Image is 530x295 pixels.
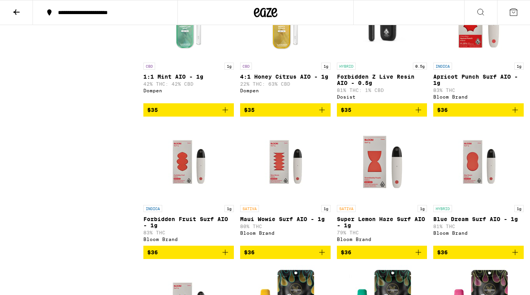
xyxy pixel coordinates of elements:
p: Forbidden Z Live Resin AIO - 0.5g [337,74,427,86]
a: Open page for Blue Dream Surf AIO - 1g from Bloom Brand [433,123,524,246]
span: Hi. Need any help? [5,5,56,12]
p: Blue Dream Surf AIO - 1g [433,216,524,222]
a: Open page for Forbidden Fruit Surf AIO - 1g from Bloom Brand [143,123,234,246]
div: Bloom Brand [337,237,427,242]
p: 79% THC [337,230,427,235]
div: Dosist [337,94,427,99]
p: Forbidden Fruit Surf AIO - 1g [143,216,234,228]
p: CBD [143,63,155,70]
span: $36 [437,249,448,255]
img: Bloom Brand - Maui Wowie Surf AIO - 1g [246,123,324,201]
p: INDICA [433,63,452,70]
img: Bloom Brand - Forbidden Fruit Surf AIO - 1g [149,123,228,201]
button: Add to bag [433,103,524,117]
p: 1g [418,205,427,212]
img: Bloom Brand - Super Lemon Haze Surf AIO - 1g [343,123,421,201]
p: 1g [224,63,234,70]
span: $36 [147,249,158,255]
p: Apricot Punch Surf AIO - 1g [433,74,524,86]
p: 4:1 Honey Citrus AIO - 1g [240,74,331,80]
p: 83% THC [143,230,234,235]
p: 1g [514,63,524,70]
div: Dompen [143,88,234,93]
button: Add to bag [337,103,427,117]
button: Add to bag [240,103,331,117]
p: 1:1 Mint AIO - 1g [143,74,234,80]
p: 81% THC: 1% CBD [337,88,427,93]
button: Add to bag [337,246,427,259]
p: 42% THC: 42% CBD [143,81,234,86]
span: $35 [147,107,158,113]
p: 1g [514,205,524,212]
span: $36 [244,249,255,255]
p: 83% THC [433,88,524,93]
button: Add to bag [143,246,234,259]
p: INDICA [143,205,162,212]
span: $36 [341,249,351,255]
button: Add to bag [433,246,524,259]
p: HYBRID [337,63,356,70]
p: SATIVA [240,205,259,212]
button: Add to bag [143,103,234,117]
a: Open page for Maui Wowie Surf AIO - 1g from Bloom Brand [240,123,331,246]
img: Bloom Brand - Blue Dream Surf AIO - 1g [440,123,518,201]
div: Bloom Brand [433,230,524,236]
p: 1g [321,63,331,70]
p: 22% THC: 63% CBD [240,81,331,86]
div: Bloom Brand [143,237,234,242]
p: CBD [240,63,252,70]
p: SATIVA [337,205,356,212]
p: 81% THC [433,224,524,229]
p: Super Lemon Haze Surf AIO - 1g [337,216,427,228]
p: 1g [321,205,331,212]
span: $35 [341,107,351,113]
button: Add to bag [240,246,331,259]
div: Bloom Brand [433,94,524,99]
p: 1g [224,205,234,212]
p: HYBRID [433,205,452,212]
p: Maui Wowie Surf AIO - 1g [240,216,331,222]
div: Bloom Brand [240,230,331,236]
a: Open page for Super Lemon Haze Surf AIO - 1g from Bloom Brand [337,123,427,246]
p: 0.5g [413,63,427,70]
span: $35 [244,107,255,113]
span: $36 [437,107,448,113]
p: 80% THC [240,224,331,229]
div: Dompen [240,88,331,93]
